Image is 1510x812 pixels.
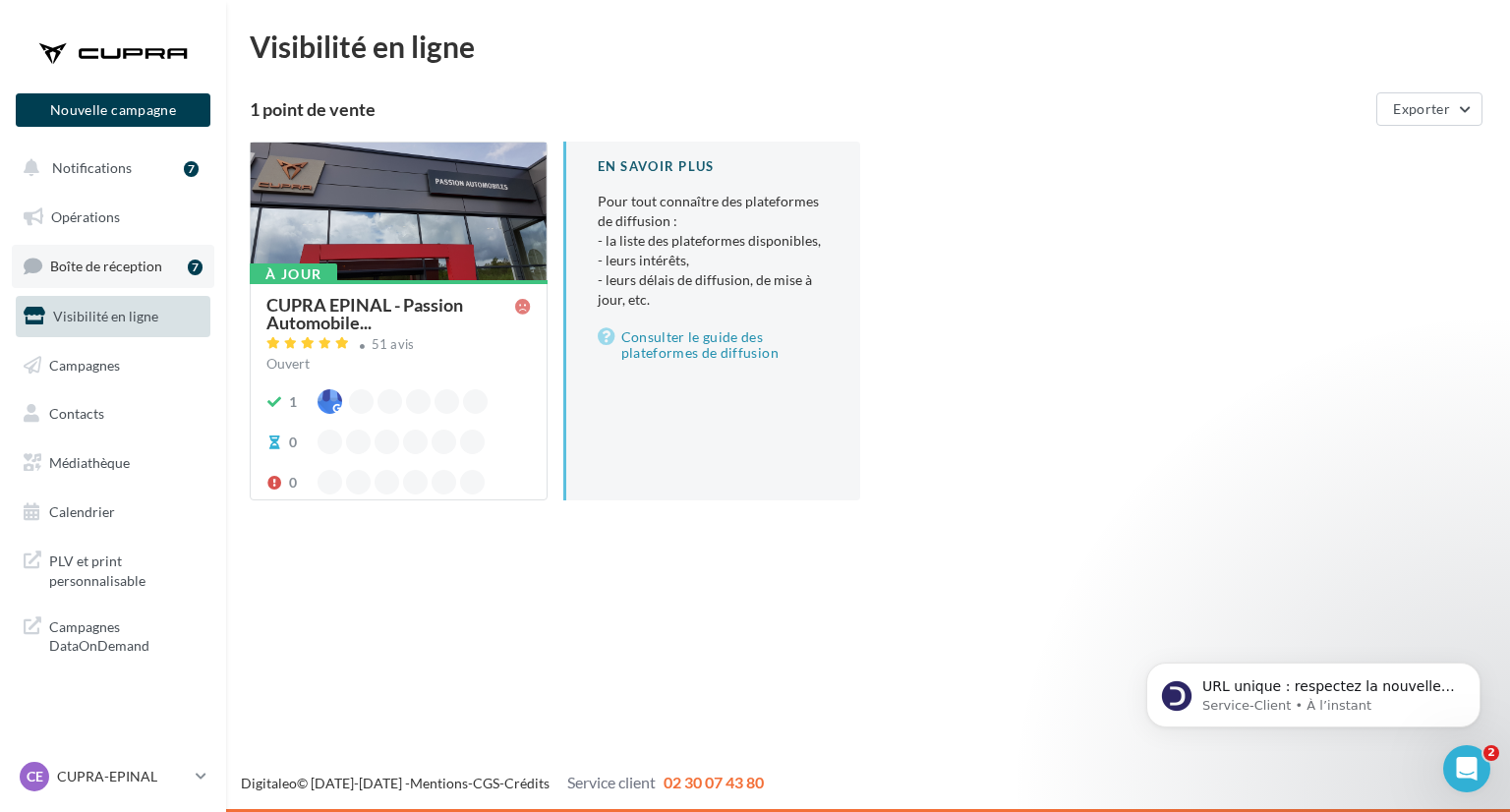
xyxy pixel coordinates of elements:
[504,775,550,791] a: Crédits
[49,548,203,590] span: PLV et print personnalisable
[410,775,468,791] a: Mentions
[27,767,43,786] span: CE
[12,393,214,435] a: Contacts
[12,442,214,484] a: Médiathèque
[12,492,214,533] a: Calendrier
[1117,621,1510,759] iframe: Intercom notifications message
[50,258,162,274] span: Boîte de réception
[51,208,120,225] span: Opérations
[266,355,310,372] span: Ouvert
[49,356,120,373] span: Campagnes
[86,57,338,288] span: URL unique : respectez la nouvelle exigence de Google Google exige désormais que chaque fiche Goo...
[266,334,531,358] a: 51 avis
[250,100,1368,118] div: 1 point de vente
[188,260,203,275] div: 7
[289,392,297,412] div: 1
[598,251,830,270] li: - leurs intérêts,
[52,159,132,176] span: Notifications
[598,157,830,176] div: En savoir plus
[598,231,830,251] li: - la liste des plateformes disponibles,
[12,606,214,664] a: Campagnes DataOnDemand
[664,773,764,791] span: 02 30 07 43 80
[184,161,199,177] div: 7
[598,270,830,310] li: - leurs délais de diffusion, de mise à jour, etc.
[1376,92,1482,126] button: Exporter
[12,296,214,337] a: Visibilité en ligne
[372,338,415,351] div: 51 avis
[1393,100,1450,117] span: Exporter
[250,263,337,285] div: À jour
[57,767,188,786] p: CUPRA-EPINAL
[12,245,214,287] a: Boîte de réception7
[473,775,499,791] a: CGS
[16,758,210,795] a: CE CUPRA-EPINAL
[49,613,203,656] span: Campagnes DataOnDemand
[12,197,214,238] a: Opérations
[16,93,210,127] button: Nouvelle campagne
[289,433,297,452] div: 0
[49,405,104,422] span: Contacts
[289,473,297,493] div: 0
[53,308,158,324] span: Visibilité en ligne
[598,192,830,310] p: Pour tout connaître des plateformes de diffusion :
[12,147,206,189] button: Notifications 7
[241,775,297,791] a: Digitaleo
[266,296,515,331] span: CUPRA EPINAL - Passion Automobile...
[1443,745,1490,792] iframe: Intercom live chat
[567,773,656,791] span: Service client
[49,503,115,520] span: Calendrier
[12,540,214,598] a: PLV et print personnalisable
[250,31,1486,61] div: Visibilité en ligne
[49,454,130,471] span: Médiathèque
[241,775,764,791] span: © [DATE]-[DATE] - - -
[12,345,214,386] a: Campagnes
[1483,745,1499,761] span: 2
[86,76,339,93] p: Message from Service-Client, sent À l’instant
[598,325,830,365] a: Consulter le guide des plateformes de diffusion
